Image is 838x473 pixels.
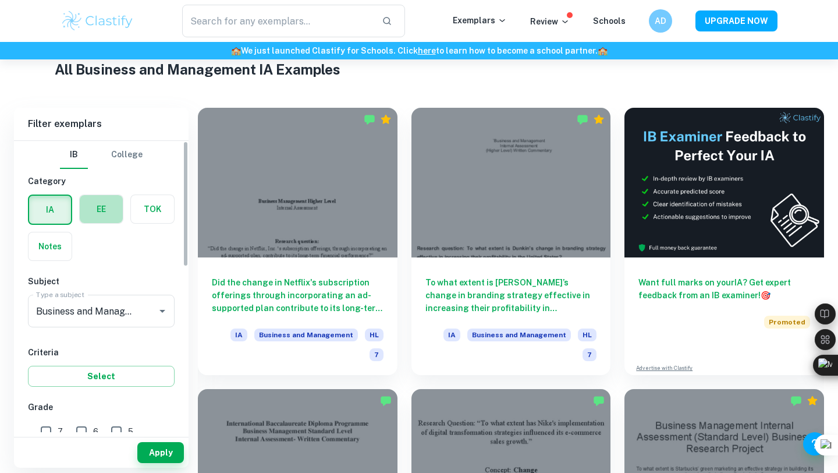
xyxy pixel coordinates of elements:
div: Premium [807,395,818,407]
span: 7 [58,425,63,438]
div: Premium [380,114,392,125]
span: 7 [370,348,384,361]
img: Marked [380,395,392,407]
span: Business and Management [467,329,571,341]
a: Did the change in Netflix's subscription offerings through incorporating an ad-supported plan con... [198,108,397,375]
a: here [418,46,436,55]
input: Search for any exemplars... [182,5,372,37]
h6: Category [28,175,175,188]
span: HL [578,329,596,341]
h6: Filter exemplars [14,108,189,140]
a: To what extent is [PERSON_NAME]’s change in branding strategy effective in increasing their profi... [411,108,611,375]
span: HL [365,329,384,341]
span: 🏫 [598,46,608,55]
button: Open [154,303,171,319]
span: 7 [583,348,596,361]
p: Exemplars [453,14,507,27]
button: AD [649,9,672,33]
a: Schools [593,16,626,26]
h6: Did the change in Netflix's subscription offerings through incorporating an ad-supported plan con... [212,276,384,315]
a: Advertise with Clastify [636,364,693,372]
span: 🎯 [761,291,770,300]
button: Apply [137,442,184,463]
button: Help and Feedback [803,432,826,456]
button: Notes [29,232,72,260]
h6: To what extent is [PERSON_NAME]’s change in branding strategy effective in increasing their profi... [425,276,597,315]
span: 6 [93,425,98,438]
img: Marked [577,114,588,125]
span: Promoted [764,316,810,329]
span: 🏫 [231,46,241,55]
span: IA [443,329,460,341]
button: TOK [131,195,174,223]
img: Thumbnail [624,108,824,257]
button: IA [29,196,71,224]
h1: All Business and Management IA Examples [55,59,784,80]
h6: AD [654,15,667,27]
button: UPGRADE NOW [695,10,777,31]
span: IA [230,329,247,341]
p: Review [530,15,570,28]
button: EE [80,195,123,223]
div: Premium [593,114,605,125]
h6: We just launched Clastify for Schools. Click to learn how to become a school partner. [2,44,836,57]
span: Business and Management [254,329,358,341]
button: Select [28,366,175,387]
a: Want full marks on yourIA? Get expert feedback from an IB examiner!PromotedAdvertise with Clastify [624,108,824,375]
label: Type a subject [36,290,84,299]
h6: Grade [28,401,175,414]
button: IB [60,141,88,169]
h6: Want full marks on your IA ? Get expert feedback from an IB examiner! [638,276,810,302]
div: Filter type choice [60,141,143,169]
button: College [111,141,143,169]
img: Marked [364,114,375,125]
img: Clastify logo [61,9,134,33]
img: Marked [593,395,605,407]
h6: Subject [28,275,175,288]
h6: Criteria [28,346,175,359]
img: Marked [790,395,802,407]
span: 5 [128,425,133,438]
